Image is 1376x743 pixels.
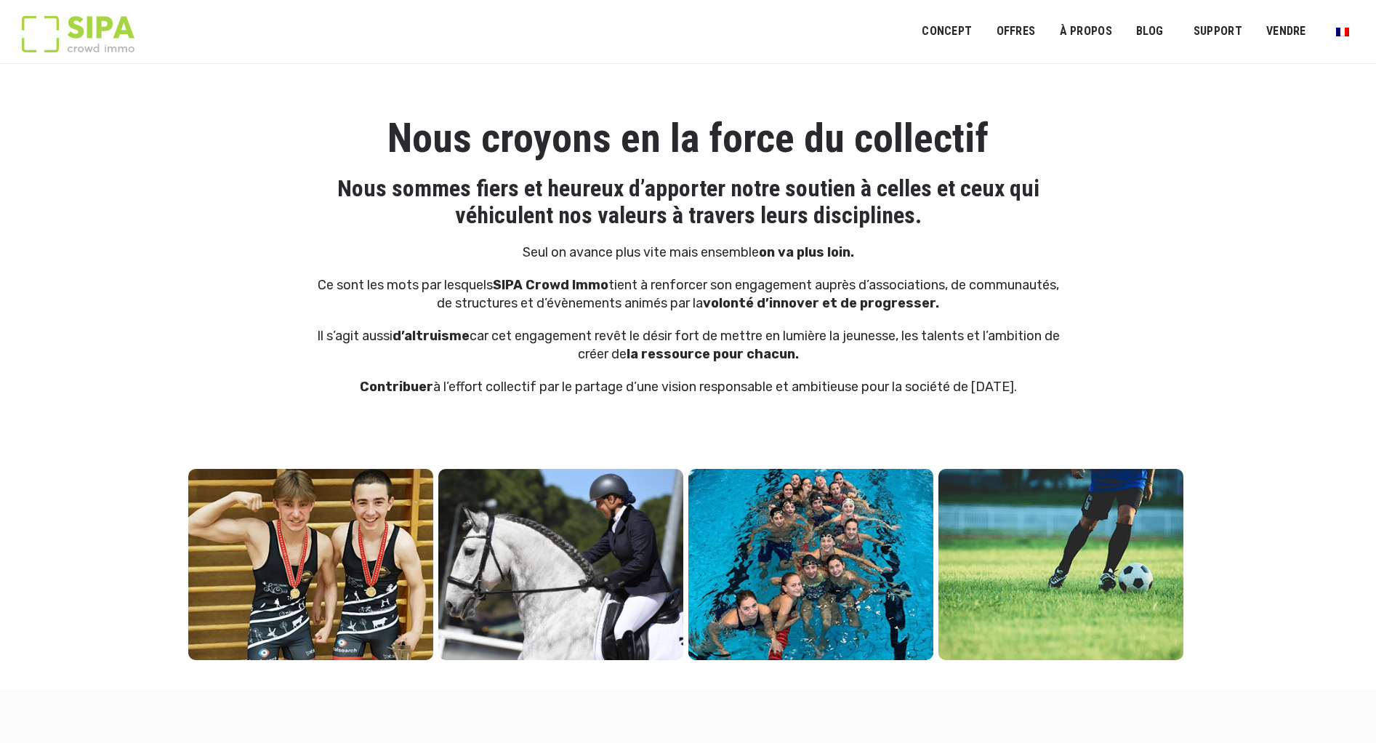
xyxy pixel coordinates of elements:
img: football [938,469,1183,660]
strong: SIPA Crowd Immo [493,277,608,293]
strong: d’altruisme [393,328,470,344]
a: Concept [912,15,981,48]
p: Ce sont les mots par lesquels tient à renforcer son engagement auprès d’associations, de communau... [313,276,1063,313]
a: SUPPORT [1184,15,1252,48]
img: sponsoring [438,469,683,660]
img: Français [1336,28,1349,36]
nav: Menu principal [922,13,1354,49]
p: Il s’agit aussi car cet engagement revêt le désir fort de mettre en lumière la jeunesse, les tale... [313,327,1063,364]
a: À PROPOS [1050,15,1122,48]
h2: Nous sommes fiers et heureux d’apporter notre soutien à celles et ceux qui véhiculent nos valeurs... [313,175,1063,229]
strong: volonté d’innover et de progresser. [703,295,939,311]
a: OFFRES [986,15,1045,48]
img: 2 (5) [688,469,933,660]
img: 7 (1) [188,469,433,660]
a: Passer à [1327,17,1359,45]
img: Logo [22,16,134,52]
h1: Nous croyons en la force du collectif [313,115,1063,162]
a: Blog [1127,15,1173,48]
strong: Contribuer [360,379,433,395]
strong: la ressource pour chacun. [627,346,799,362]
strong: on va plus loin. [759,244,854,260]
p: Seul on avance plus vite mais ensemble [313,244,1063,262]
p: à l’effort collectif par le partage d’une vision responsable et ambitieuse pour la société de [DA... [313,378,1063,396]
a: VENDRE [1257,15,1316,48]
